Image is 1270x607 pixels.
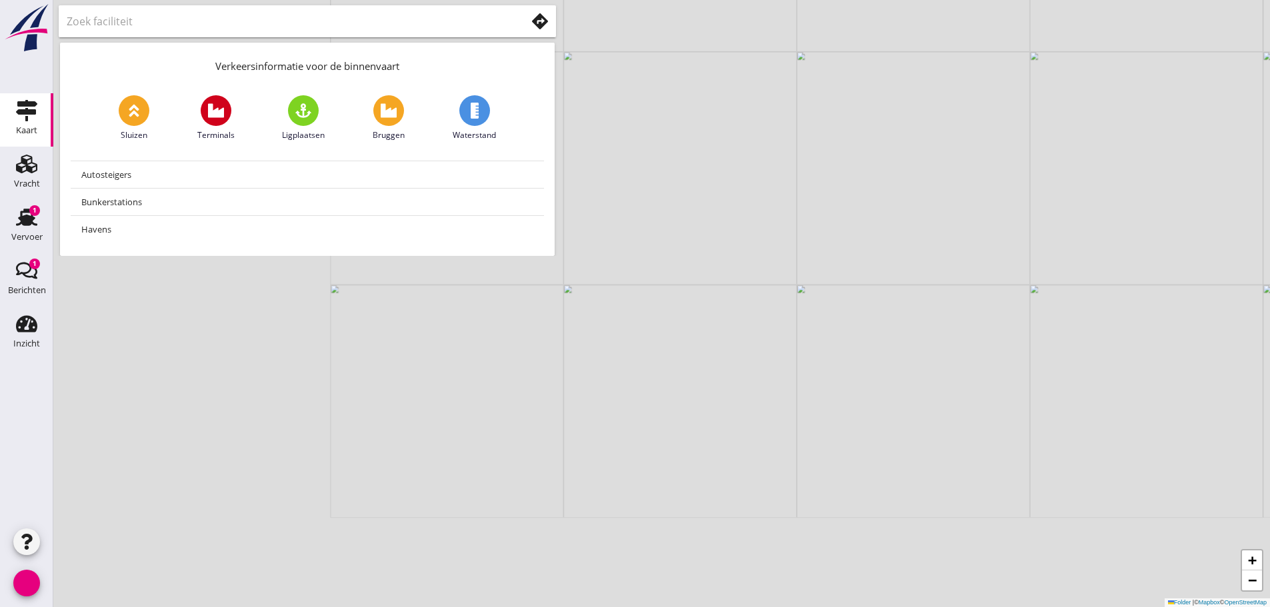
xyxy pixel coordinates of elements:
a: Sluizen [119,95,149,141]
img: logo-small.a267ee39.svg [3,3,51,53]
font: Berichten [8,284,46,296]
font: 1 [33,205,37,215]
font: | [1193,599,1194,606]
font: − [1248,572,1257,588]
font: © [1220,599,1225,606]
font: + [1248,552,1257,568]
font: Terminals [197,129,235,141]
font: Inzicht [13,337,40,349]
font: © [1194,599,1199,606]
a: Inzoomen [1242,550,1262,570]
a: OpenStreetMap [1224,599,1267,606]
a: Bruggen [373,95,405,141]
a: Folder [1168,599,1191,606]
a: Terminals [197,95,235,141]
a: Waterstand [453,95,496,141]
a: Uitzoomen [1242,570,1262,590]
font: Verkeersinformatie voor de binnenvaart [215,59,399,73]
a: Mapbox [1199,599,1220,606]
input: Zoek faciliteit [67,11,507,32]
a: Ligplaatsen [282,95,325,141]
font: Bunkerstations [81,196,142,208]
font: Kaart [16,124,37,136]
font: Folder [1174,599,1191,606]
font: Vervoer [11,231,43,243]
font: 1 [33,259,37,268]
font: Bruggen [373,129,405,141]
font: Havens [81,223,111,235]
font: Ligplaatsen [282,129,325,141]
font: Waterstand [453,129,496,141]
font: Autosteigers [81,169,131,181]
font: Sluizen [121,129,147,141]
font: Vracht [14,177,40,189]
